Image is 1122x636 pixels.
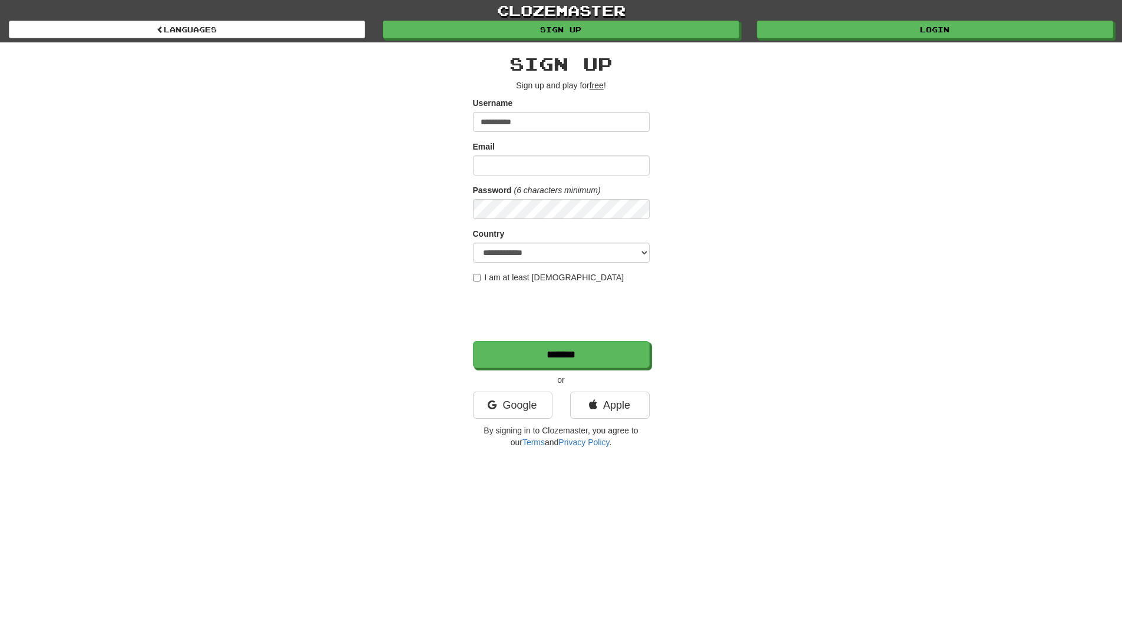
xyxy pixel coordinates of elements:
label: I am at least [DEMOGRAPHIC_DATA] [473,271,624,283]
input: I am at least [DEMOGRAPHIC_DATA] [473,274,481,281]
a: Privacy Policy [558,438,609,447]
label: Username [473,97,513,109]
a: Login [757,21,1113,38]
a: Terms [522,438,545,447]
label: Country [473,228,505,240]
a: Languages [9,21,365,38]
a: Sign up [383,21,739,38]
h2: Sign up [473,54,650,74]
em: (6 characters minimum) [514,185,601,195]
label: Password [473,184,512,196]
p: By signing in to Clozemaster, you agree to our and . [473,425,650,448]
u: free [590,81,604,90]
a: Google [473,392,552,419]
iframe: reCAPTCHA [473,289,652,335]
p: or [473,374,650,386]
a: Apple [570,392,650,419]
p: Sign up and play for ! [473,79,650,91]
label: Email [473,141,495,153]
